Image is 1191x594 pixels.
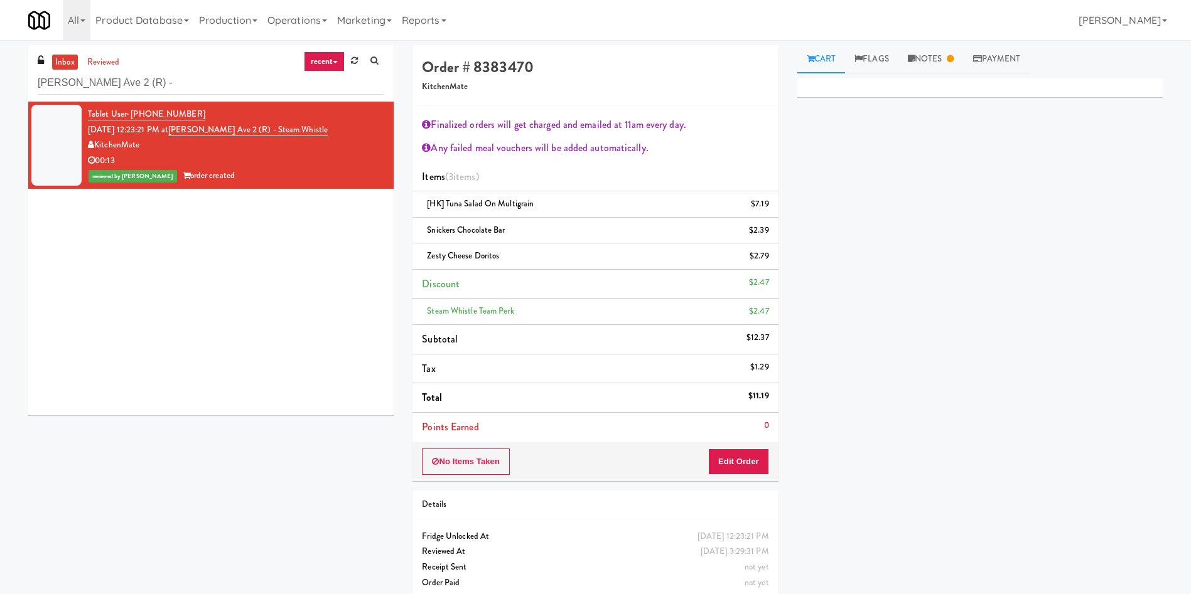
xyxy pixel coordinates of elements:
[422,529,768,544] div: Fridge Unlocked At
[745,561,769,573] span: not yet
[749,223,769,238] div: $2.39
[422,390,442,405] span: Total
[745,576,769,588] span: not yet
[422,139,768,157] div: Any failed meal vouchers will be added automatically.
[38,72,384,95] input: Search vision orders
[422,332,458,346] span: Subtotal
[304,51,345,72] a: recent
[427,224,505,236] span: Snickers Chocolate Bar
[422,115,768,134] div: Finalized orders will get charged and emailed at 11am every day.
[751,196,769,212] div: $7.19
[89,170,177,183] span: reviewed by [PERSON_NAME]
[750,359,769,375] div: $1.29
[422,497,768,512] div: Details
[748,388,769,404] div: $11.19
[28,102,394,189] li: Tablet User· [PHONE_NUMBER][DATE] 12:23:21 PM at[PERSON_NAME] Ave 2 (R) - Steam WhistleKitchenMat...
[445,169,479,184] span: (3 )
[422,448,510,475] button: No Items Taken
[422,277,460,291] span: Discount
[84,55,123,70] a: reviewed
[422,59,768,75] h4: Order # 8383470
[701,544,769,560] div: [DATE] 3:29:31 PM
[422,420,478,434] span: Points Earned
[427,250,499,262] span: Zesty Cheese Doritos
[88,153,384,169] div: 00:13
[427,198,534,209] span: [HK] Tuna Salad on Multigrain
[28,9,50,31] img: Micromart
[453,169,476,184] ng-pluralize: items
[698,529,769,544] div: [DATE] 12:23:21 PM
[749,275,769,290] div: $2.47
[88,137,384,153] div: KitchenMate
[750,248,769,264] div: $2.79
[422,560,768,575] div: Receipt Sent
[88,108,205,120] a: Tablet User· [PHONE_NUMBER]
[52,55,78,70] a: inbox
[422,544,768,560] div: Reviewed At
[708,448,769,475] button: Edit Order
[88,124,168,135] span: [DATE] 12:23:21 PM at
[746,330,769,346] div: $12.37
[127,108,205,120] span: · [PHONE_NUMBER]
[764,418,769,433] div: 0
[183,169,235,181] span: order created
[898,45,964,73] a: Notes
[422,169,478,184] span: Items
[749,304,769,319] div: $2.47
[427,305,514,317] span: Steam Whistle Team Perk
[964,45,1030,73] a: Payment
[422,361,435,376] span: Tax
[168,124,328,136] a: [PERSON_NAME] Ave 2 (R) - Steam Whistle
[422,575,768,591] div: Order Paid
[797,45,846,73] a: Cart
[845,45,898,73] a: Flags
[422,82,768,92] h5: KitchenMate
